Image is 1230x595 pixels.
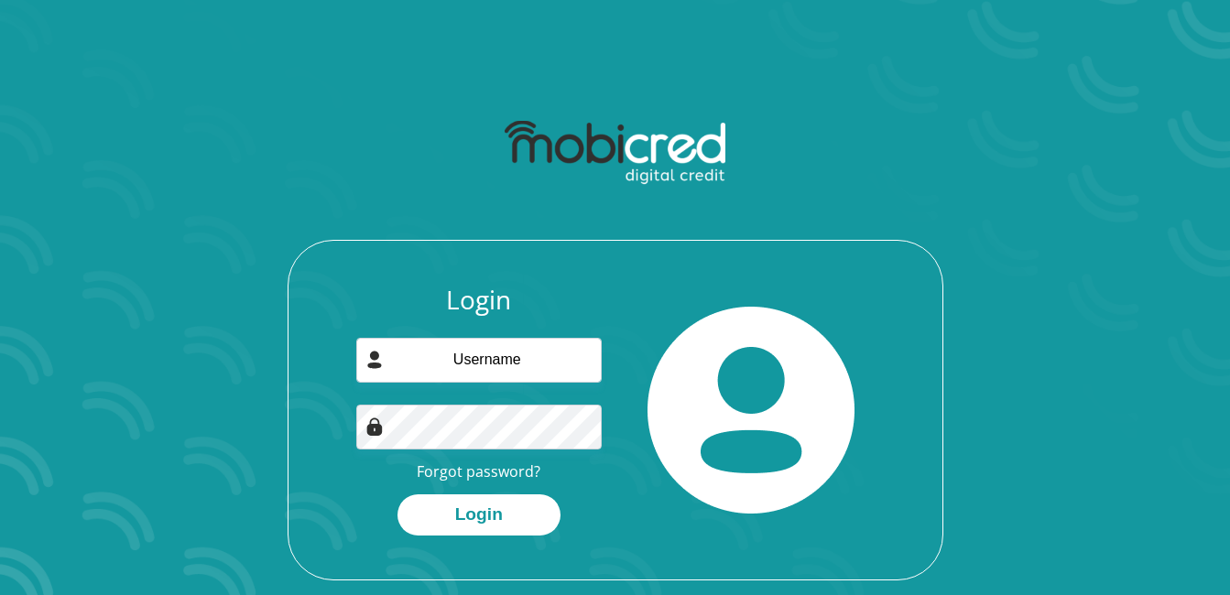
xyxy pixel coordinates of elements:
a: Forgot password? [417,461,540,481]
button: Login [397,494,561,535]
img: mobicred logo [505,121,725,185]
img: user-icon image [365,351,384,369]
img: Image [365,417,384,436]
h3: Login [356,285,602,316]
input: Username [356,338,602,383]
